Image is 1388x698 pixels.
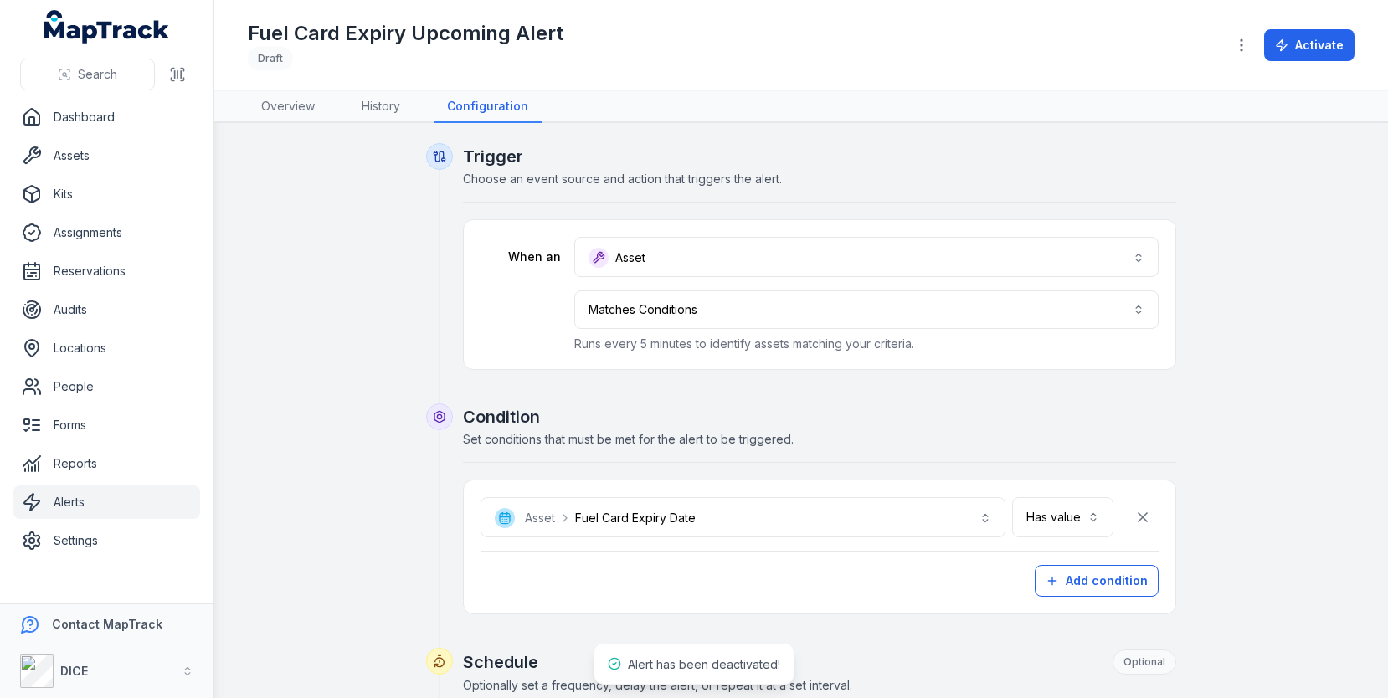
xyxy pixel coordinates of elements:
a: MapTrack [44,10,170,44]
a: Kits [13,177,200,211]
button: Matches Conditions [574,290,1159,329]
a: Overview [248,91,328,123]
button: Add condition [1035,565,1159,597]
button: Asset [574,237,1159,277]
a: Reservations [13,254,200,288]
button: AssetFuel Card Expiry Date [481,497,1005,537]
span: Alert has been deactivated! [628,657,780,671]
h2: Condition [463,405,1176,429]
strong: Contact MapTrack [52,617,162,631]
a: Dashboard [13,100,200,134]
a: Audits [13,293,200,326]
strong: DICE [60,664,88,678]
h2: Trigger [463,145,1176,168]
h2: Schedule [463,649,1176,675]
button: Search [20,59,155,90]
a: Forms [13,408,200,442]
span: Optionally set a frequency, delay the alert, or repeat it at a set interval. [463,678,852,692]
a: Assets [13,139,200,172]
div: Optional [1113,649,1176,675]
a: Reports [13,447,200,480]
label: When an [481,249,561,265]
a: Settings [13,524,200,557]
a: Alerts [13,485,200,519]
a: History [348,91,414,123]
span: Set conditions that must be met for the alert to be triggered. [463,432,794,446]
a: Configuration [434,91,542,123]
h1: Fuel Card Expiry Upcoming Alert [248,20,563,47]
a: People [13,370,200,403]
span: Choose an event source and action that triggers the alert. [463,172,782,186]
div: Draft [248,47,293,70]
p: Runs every 5 minutes to identify assets matching your criteria. [574,336,1159,352]
button: Has value [1012,497,1113,537]
button: Activate [1264,29,1355,61]
span: Search [78,66,117,83]
a: Locations [13,331,200,365]
a: Assignments [13,216,200,249]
